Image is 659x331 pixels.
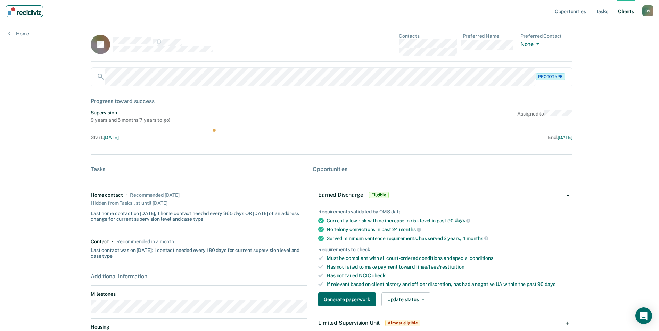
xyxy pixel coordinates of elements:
[130,192,179,198] div: Recommended 2 months ago
[369,192,389,198] span: Eligible
[313,166,572,172] div: Opportunities
[385,320,420,326] span: Almost eligible
[91,208,307,222] div: Last home contact on [DATE]; 1 home contact needed every 365 days OR [DATE] of an address change ...
[327,264,567,270] div: Has not failed to make payment toward
[327,218,567,224] div: Currently low risk with no increase in risk level in past 90
[91,98,572,104] div: Progress toward success
[91,324,307,330] dt: Housing
[91,245,307,259] div: Last contact was on [DATE]; 1 contact needed every 180 days for current supervision level and cas...
[520,41,542,49] button: None
[399,33,457,39] dt: Contacts
[327,273,567,279] div: Has not failed NCIC
[470,255,493,261] span: conditions
[327,235,567,241] div: Served minimum sentence requirements: has served 2 years, 4
[335,135,572,141] div: End :
[112,239,114,245] div: •
[455,218,470,223] span: days
[91,192,123,198] div: Home contact
[91,166,307,172] div: Tasks
[91,117,170,123] div: 9 years and 5 months ( 7 years to go )
[125,192,127,198] div: •
[467,236,488,241] span: months
[642,5,653,16] button: Profile dropdown button
[463,33,515,39] dt: Preferred Name
[8,31,29,37] a: Home
[517,110,572,123] div: Assigned to
[327,281,567,287] div: If relevant based on client history and officer discretion, has had a negative UA within the past 90
[635,307,652,324] div: Open Intercom Messenger
[399,227,421,232] span: months
[318,292,378,306] a: Navigate to form link
[116,239,174,245] div: Recommended in a month
[91,135,332,141] div: Start :
[545,281,555,287] span: days
[327,226,567,232] div: No felony convictions in past 24
[318,192,363,198] span: Earned Discharge
[8,7,41,15] img: Recidiviz
[91,239,109,245] div: Contact
[313,184,572,206] div: Earned DischargeEligible
[91,110,170,116] div: Supervision
[318,209,567,215] div: Requirements validated by OMS data
[520,33,572,39] dt: Preferred Contact
[91,198,167,208] div: Hidden from Tasks list until [DATE]
[104,135,118,140] span: [DATE]
[372,273,385,278] span: check
[381,292,430,306] button: Update status
[91,291,307,297] dt: Milestones
[318,292,376,306] button: Generate paperwork
[318,247,567,253] div: Requirements to check
[91,273,307,280] div: Additional information
[642,5,653,16] div: D V
[558,135,572,140] span: [DATE]
[318,320,380,326] span: Limited Supervision Unit
[416,264,464,270] span: fines/fees/restitution
[327,255,567,261] div: Must be compliant with all court-ordered conditions and special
